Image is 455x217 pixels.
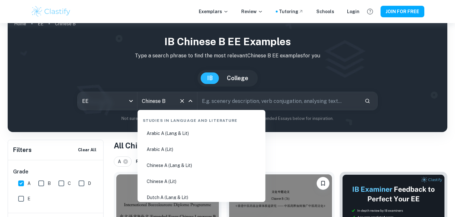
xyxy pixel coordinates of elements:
[27,180,31,187] span: A
[201,72,219,84] button: IB
[118,158,124,165] span: A
[88,180,91,187] span: D
[27,195,30,202] span: E
[347,8,359,15] a: Login
[134,157,157,166] button: Reset All
[55,20,76,27] p: Chinese B
[114,156,132,167] div: A
[14,19,26,28] a: Home
[365,6,375,17] button: Help and Feedback
[140,142,263,157] li: Arabic A (Lit)
[199,8,228,15] p: Exemplars
[140,126,263,141] li: Arabic A (Lang & Lit)
[78,92,137,110] div: EE
[317,177,329,190] button: Please log in to bookmark exemplars
[48,180,51,187] span: B
[362,96,373,106] button: Search
[178,96,187,105] button: Clear
[279,8,304,15] a: Tutoring
[241,8,263,15] p: Review
[114,140,447,151] h1: All Chinese B EE Examples
[186,96,195,105] button: Close
[316,8,334,15] a: Schools
[140,190,263,205] li: Dutch A (Lang & Lit)
[13,168,99,176] h6: Grade
[381,6,424,17] button: JOIN FOR FREE
[140,174,263,189] li: Chinese A (Lit)
[140,113,263,126] div: Studies in Language and Literature
[140,158,263,173] li: Chinese A (Lang & Lit)
[13,34,442,49] h1: IB Chinese B EE examples
[31,5,71,18] img: Clastify logo
[13,146,32,154] h6: Filters
[38,19,43,28] a: EE
[197,92,359,110] input: E.g. scenery description, verb conjugation, analysing text...
[68,180,71,187] span: C
[76,145,98,155] button: Clear All
[13,52,442,60] p: Type a search phrase to find the most relevant Chinese B EE examples for you
[220,72,255,84] button: College
[13,115,442,122] p: Not sure what to search for? You can always look through our example Extended Essays below for in...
